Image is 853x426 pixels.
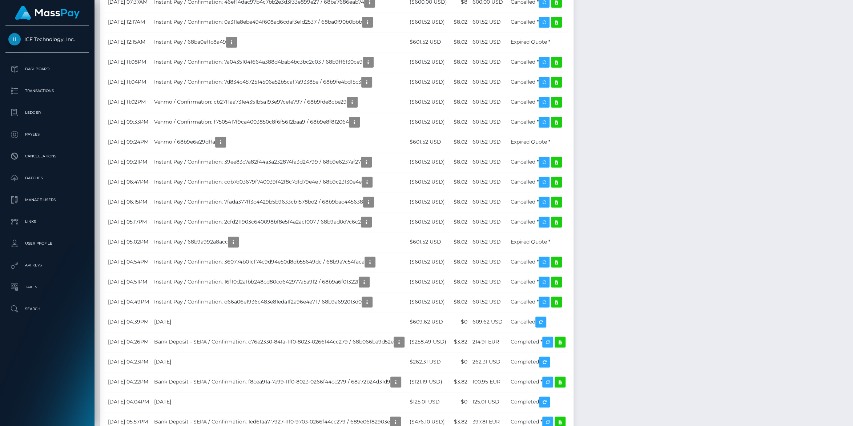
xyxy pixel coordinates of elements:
td: [DATE] 09:24PM [105,132,152,152]
td: $8.02 [451,152,470,172]
td: Cancelled * [508,92,568,112]
td: Instant Pay / Confirmation: 39ee83c7a82f44a3a232874fa3d24799 / 68b9e6237af27 [152,152,407,172]
td: 601.52 USD [470,212,508,232]
a: Taxes [5,278,89,296]
p: User Profile [8,238,86,249]
td: Completed * [508,372,568,392]
td: Cancelled * [508,72,568,92]
td: 601.52 USD [470,112,508,132]
td: 601.52 USD [470,292,508,312]
a: Ledger [5,104,89,122]
td: ($601.52 USD) [407,212,451,232]
td: Instant Pay / Confirmation: 16f10d2a1bb248cd80cd642977a5a9f2 / 68b9a6f01322f [152,272,407,292]
a: Search [5,300,89,318]
td: $8.02 [451,132,470,152]
td: $3.82 [451,372,470,392]
td: Expired Quote * [508,32,568,52]
td: Cancelled * [508,212,568,232]
td: Completed [508,392,568,412]
td: Cancelled * [508,52,568,72]
td: $0 [451,392,470,412]
td: [DATE] 05:02PM [105,232,152,252]
td: 601.52 USD [470,72,508,92]
td: Cancelled * [508,192,568,212]
a: Transactions [5,82,89,100]
td: 601.52 USD [470,252,508,272]
p: Batches [8,173,86,184]
td: $8.02 [451,32,470,52]
td: Cancelled * [508,152,568,172]
td: Cancelled * [508,292,568,312]
img: ICF Technology, Inc. [8,33,21,45]
p: Links [8,216,86,227]
a: Batches [5,169,89,187]
td: [DATE] 12:15AM [105,32,152,52]
td: [DATE] [152,392,407,412]
p: API Keys [8,260,86,271]
td: Instant Pay / Confirmation: 7a04351041664a388d4bab4bc3bc2c03 / 68b9ff6f30ce9 [152,52,407,72]
td: ($601.52 USD) [407,192,451,212]
p: Search [8,304,86,314]
td: Cancelled * [508,272,568,292]
td: Instant Pay / Confirmation: 0a311a8ebe494f608ad6cdaf3e1d2537 / 68ba0f90b0bbb [152,12,407,32]
td: ($601.52 USD) [407,272,451,292]
a: User Profile [5,234,89,253]
img: MassPay Logo [15,6,80,20]
td: $0 [451,352,470,372]
td: Instant Pay / 68b9a992a8acc [152,232,407,252]
td: Instant Pay / Confirmation: 7fada377ff3c4429b5b9633cb1578bd2 / 68b9bac445638 [152,192,407,212]
td: $3.82 [451,332,470,352]
td: 601.52 USD [470,272,508,292]
td: ($601.52 USD) [407,172,451,192]
td: ($601.52 USD) [407,92,451,112]
td: $125.01 USD [407,392,451,412]
td: $8.02 [451,272,470,292]
td: [DATE] [152,312,407,332]
td: 601.52 USD [470,232,508,252]
p: Payees [8,129,86,140]
p: Dashboard [8,64,86,75]
td: [DATE] 11:04PM [105,72,152,92]
a: Payees [5,125,89,144]
td: Instant Pay / Confirmation: d66a06e1936c483e81eda1f2a96e4e71 / 68b9a692013d0 [152,292,407,312]
td: Expired Quote * [508,132,568,152]
td: $8.02 [451,92,470,112]
td: Expired Quote * [508,232,568,252]
td: 601.52 USD [470,192,508,212]
td: Bank Deposit - SEPA / Confirmation: c76e2330-841a-11f0-8023-0266f44cc279 / 68b066ba9d52e [152,332,407,352]
p: Transactions [8,85,86,96]
td: $8.02 [451,112,470,132]
td: [DATE] 04:54PM [105,252,152,272]
td: $8.02 [451,192,470,212]
td: ($601.52 USD) [407,152,451,172]
td: $601.52 USD [407,232,451,252]
td: $8.02 [451,232,470,252]
td: $8.02 [451,292,470,312]
td: Completed [508,352,568,372]
td: $8.02 [451,212,470,232]
td: $262.31 USD [407,352,451,372]
td: ($601.52 USD) [407,112,451,132]
td: [DATE] 04:49PM [105,292,152,312]
td: Bank Deposit - SEPA / Confirmation: f8cea91a-7e99-11f0-8023-0266f44cc279 / 68a72b24d31d9 [152,372,407,392]
td: [DATE] [152,352,407,372]
td: ($601.52 USD) [407,52,451,72]
td: 609.62 USD [470,312,508,332]
p: Taxes [8,282,86,293]
a: Manage Users [5,191,89,209]
td: Cancelled * [508,112,568,132]
td: Instant Pay / Confirmation: cdb7d03679f740039f42f8c7dfd79e4e / 68b9c23f30e4e [152,172,407,192]
td: $601.52 USD [407,32,451,52]
td: ($601.52 USD) [407,292,451,312]
td: 601.52 USD [470,132,508,152]
a: Cancellations [5,147,89,165]
td: Instant Pay / Confirmation: 2cfd211903c640098bf8e5f4a2ac1007 / 68b9ad0d7c6c2 [152,212,407,232]
td: Venmo / Confirmation: f7505417f9ca4003850c8f6f5612baa9 / 68b9e8f812064 [152,112,407,132]
td: Completed * [508,332,568,352]
p: Ledger [8,107,86,118]
td: 100.95 EUR [470,372,508,392]
td: ($121.19 USD) [407,372,451,392]
td: [DATE] 12:17AM [105,12,152,32]
td: [DATE] 04:04PM [105,392,152,412]
td: 601.52 USD [470,52,508,72]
